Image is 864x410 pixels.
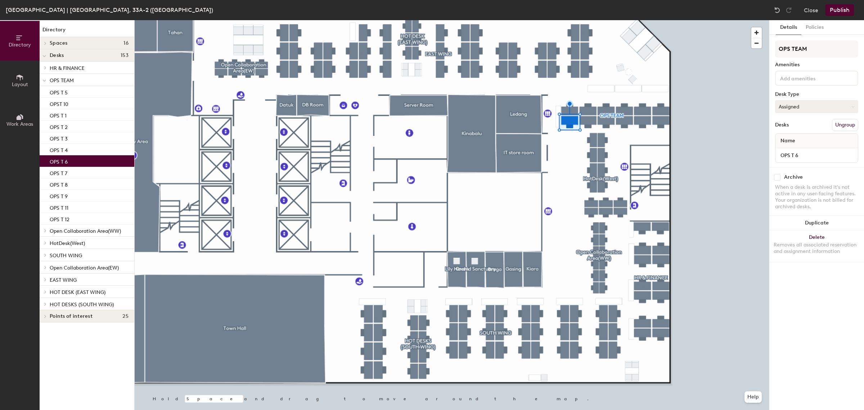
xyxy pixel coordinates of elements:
[775,184,858,210] div: When a desk is archived it's not active in any user-facing features. Your organization is not bil...
[122,313,129,319] span: 25
[784,174,803,180] div: Archive
[9,42,31,48] span: Directory
[50,203,68,211] p: OPS T 11
[804,4,818,16] button: Close
[50,157,68,165] p: OPS T 6
[769,230,864,262] button: DeleteRemoves all associated reservation and assignment information
[50,289,105,295] span: HOT DESK (EAST WING)
[50,265,119,271] span: Open Collaboration Area(EW)
[775,62,858,68] div: Amenities
[50,253,82,259] span: SOUTH WING
[50,99,68,107] p: OPST 10
[50,313,93,319] span: Points of interest
[6,5,213,14] div: [GEOGRAPHIC_DATA] | [GEOGRAPHIC_DATA], 33A-2 ([GEOGRAPHIC_DATA])
[50,122,68,130] p: OPS T 2
[50,191,68,200] p: OPS T 9
[12,81,28,88] span: Layout
[50,302,114,308] span: HOT DESKS (SOUTH WING)
[769,216,864,230] button: Duplicate
[744,391,762,403] button: Help
[50,228,121,234] span: Open Collaboration Area(WW)
[50,40,68,46] span: Spaces
[50,134,68,142] p: OPS T 3
[123,40,129,46] span: 16
[50,277,77,283] span: EAST WING
[50,168,67,177] p: OPS T 7
[121,53,129,58] span: 153
[50,88,68,96] p: OPS T 5
[50,180,68,188] p: OPS T 8
[50,53,64,58] span: Desks
[775,92,858,97] div: Desk Type
[775,122,789,128] div: Desks
[6,121,33,127] span: Work Areas
[779,73,843,82] input: Add amenities
[774,6,781,14] img: Undo
[50,145,68,153] p: OPS T 4
[801,20,828,35] button: Policies
[777,134,799,147] span: Name
[50,240,85,246] span: HotDesk(West)
[776,20,801,35] button: Details
[50,111,67,119] p: OPS T 1
[50,77,74,84] span: OPS TEAM
[825,4,854,16] button: Publish
[832,119,858,131] button: Ungroup
[777,150,856,160] input: Unnamed desk
[50,65,85,71] span: HR & FINANCE
[785,6,792,14] img: Redo
[774,242,860,255] div: Removes all associated reservation and assignment information
[40,26,134,37] h1: Directory
[50,214,69,223] p: OPS T 12
[775,100,858,113] button: Assigned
